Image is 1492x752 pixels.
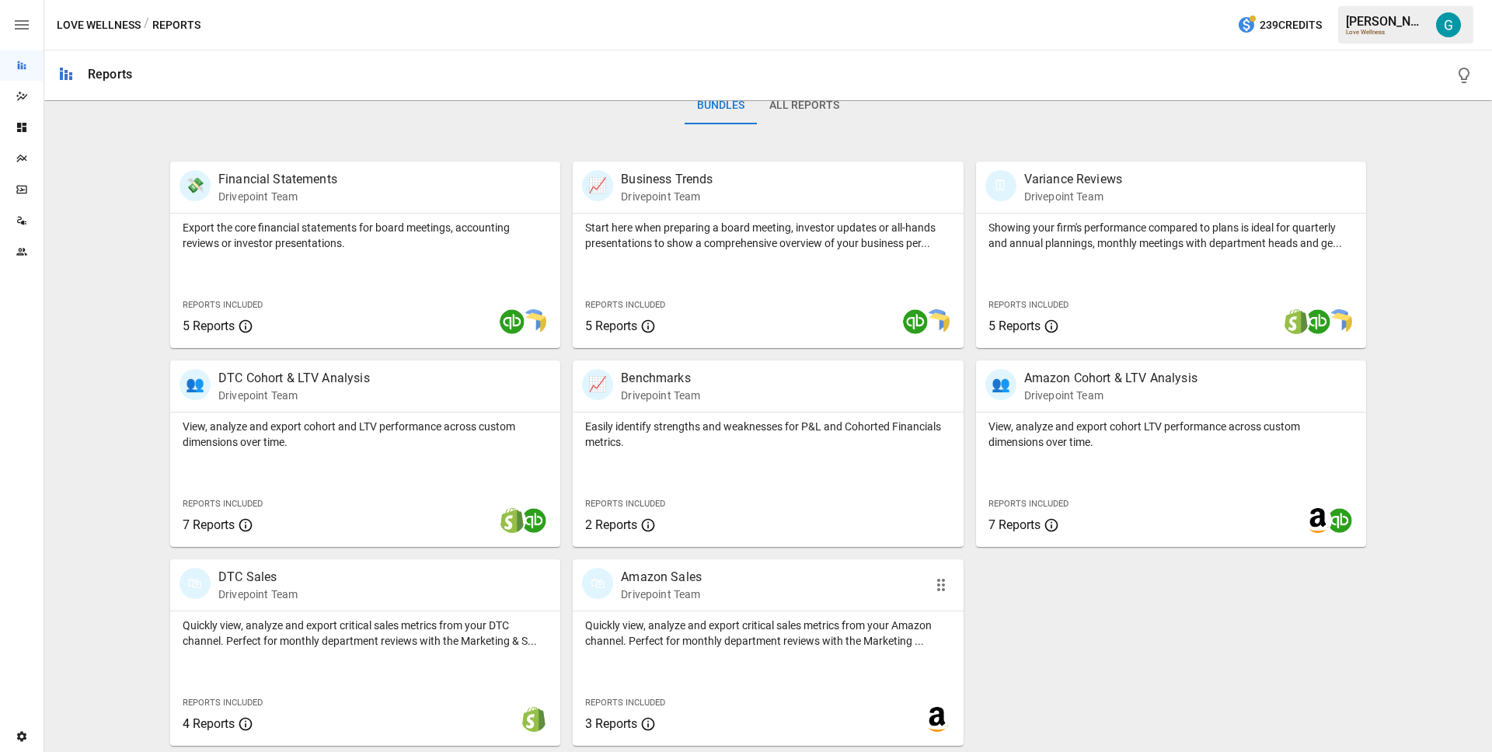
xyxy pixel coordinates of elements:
p: Start here when preparing a board meeting, investor updates or all-hands presentations to show a ... [585,220,950,251]
img: amazon [925,707,950,732]
p: Amazon Sales [621,568,702,587]
div: [PERSON_NAME] [1346,14,1427,29]
button: Love Wellness [57,16,141,35]
p: Drivepoint Team [1024,189,1122,204]
span: 7 Reports [183,517,235,532]
img: shopify [1284,309,1309,334]
button: 239Credits [1231,11,1328,40]
div: Love Wellness [1346,29,1427,36]
p: Drivepoint Team [1024,388,1197,403]
img: quickbooks [500,309,525,334]
img: quickbooks [521,508,546,533]
span: 5 Reports [183,319,235,333]
img: shopify [500,508,525,533]
span: 4 Reports [183,716,235,731]
p: Amazon Cohort & LTV Analysis [1024,369,1197,388]
p: Business Trends [621,170,713,189]
span: 239 Credits [1260,16,1322,35]
div: 🗓 [985,170,1016,201]
span: Reports Included [585,698,665,708]
img: smart model [1327,309,1352,334]
img: quickbooks [1305,309,1330,334]
p: Quickly view, analyze and export critical sales metrics from your DTC channel. Perfect for monthl... [183,618,548,649]
img: quickbooks [903,309,928,334]
span: Reports Included [988,300,1068,310]
img: smart model [925,309,950,334]
button: All Reports [757,87,852,124]
p: View, analyze and export cohort LTV performance across custom dimensions over time. [988,419,1354,450]
button: Bundles [685,87,757,124]
p: Quickly view, analyze and export critical sales metrics from your Amazon channel. Perfect for mon... [585,618,950,649]
span: Reports Included [988,499,1068,509]
div: 👥 [985,369,1016,400]
p: DTC Sales [218,568,298,587]
p: View, analyze and export cohort and LTV performance across custom dimensions over time. [183,419,548,450]
div: 👥 [180,369,211,400]
div: 🛍 [582,568,613,599]
span: 7 Reports [988,517,1041,532]
span: Reports Included [585,499,665,509]
span: Reports Included [183,499,263,509]
p: Easily identify strengths and weaknesses for P&L and Cohorted Financials metrics. [585,419,950,450]
img: smart model [521,309,546,334]
p: Export the core financial statements for board meetings, accounting reviews or investor presentat... [183,220,548,251]
img: shopify [521,707,546,732]
img: quickbooks [1327,508,1352,533]
span: Reports Included [585,300,665,310]
p: Benchmarks [621,369,700,388]
span: 5 Reports [585,319,637,333]
span: 3 Reports [585,716,637,731]
p: Drivepoint Team [621,587,702,602]
span: 2 Reports [585,517,637,532]
p: Variance Reviews [1024,170,1122,189]
span: Reports Included [183,698,263,708]
span: 5 Reports [988,319,1041,333]
div: 📈 [582,170,613,201]
p: Drivepoint Team [218,587,298,602]
div: Reports [88,67,132,82]
span: Reports Included [183,300,263,310]
p: Drivepoint Team [621,388,700,403]
div: 🛍 [180,568,211,599]
p: DTC Cohort & LTV Analysis [218,369,370,388]
p: Drivepoint Team [218,189,337,204]
div: 💸 [180,170,211,201]
img: Gavin Acres [1436,12,1461,37]
p: Financial Statements [218,170,337,189]
div: 📈 [582,369,613,400]
p: Drivepoint Team [621,189,713,204]
p: Drivepoint Team [218,388,370,403]
img: amazon [1305,508,1330,533]
button: Gavin Acres [1427,3,1470,47]
div: / [144,16,149,35]
p: Showing your firm's performance compared to plans is ideal for quarterly and annual plannings, mo... [988,220,1354,251]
